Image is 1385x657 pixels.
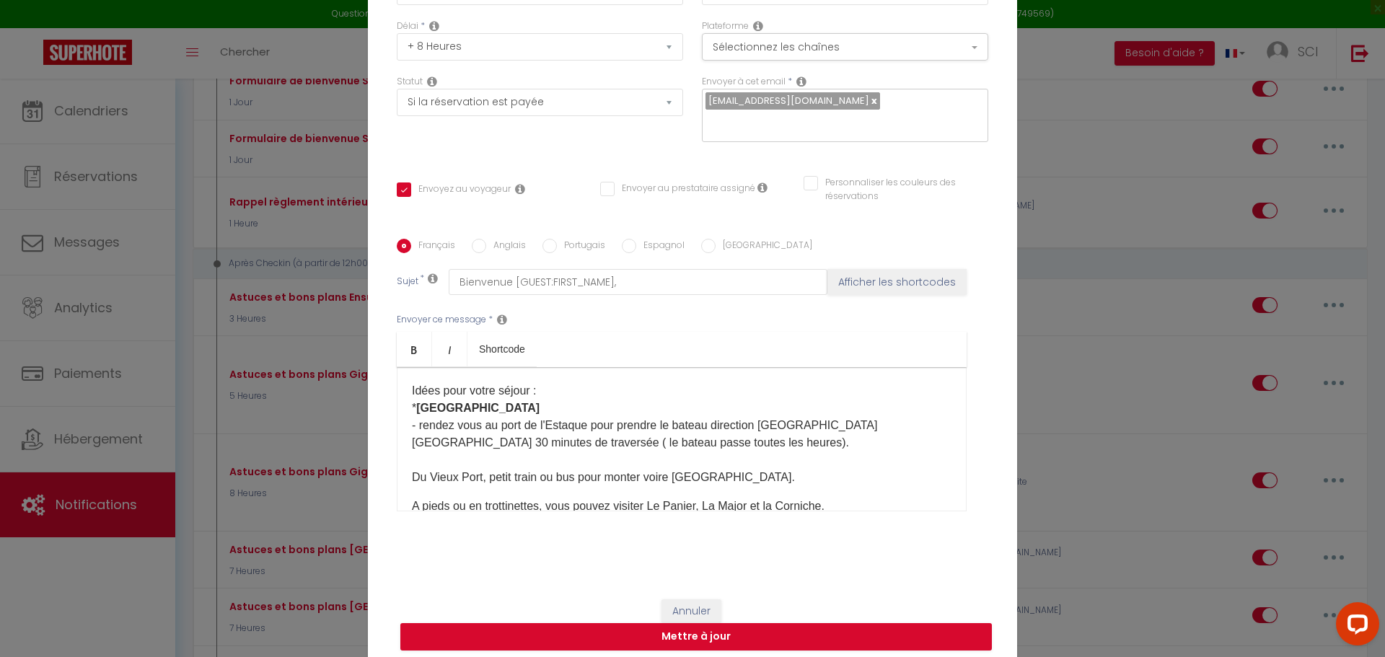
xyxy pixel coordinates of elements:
[708,94,869,107] span: [EMAIL_ADDRESS][DOMAIN_NAME]
[636,239,685,255] label: Espagnol
[412,382,951,486] p: ​Idées pour votre séjour : * - rendez vous au port de l'Estaque pour prendre le bateau direction ...
[796,76,806,87] i: Recipient
[702,75,786,89] label: Envoyer à cet email
[397,275,418,290] label: Sujet
[1324,596,1385,657] iframe: LiveChat chat widget
[702,19,749,33] label: Plateforme
[397,332,432,366] a: Bold
[427,76,437,87] i: Booking status
[716,239,812,255] label: [GEOGRAPHIC_DATA]
[400,623,992,651] button: Mettre à jour
[702,33,988,61] button: Sélectionnez les chaînes
[497,314,507,325] i: Message
[661,599,721,624] button: Annuler
[515,183,525,195] i: Envoyer au voyageur
[411,239,455,255] label: Français
[416,402,540,414] strong: [GEOGRAPHIC_DATA]
[429,20,439,32] i: Action Time
[432,332,467,366] a: Italic
[397,19,418,33] label: Délai
[486,239,526,255] label: Anglais
[428,273,438,284] i: Subject
[467,332,537,366] a: Shortcode
[827,269,967,295] button: Afficher les shortcodes
[397,313,486,327] label: Envoyer ce message
[757,182,768,193] i: Envoyer au prestataire si il est assigné
[753,20,763,32] i: Action Channel
[397,75,423,89] label: Statut
[557,239,605,255] label: Portugais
